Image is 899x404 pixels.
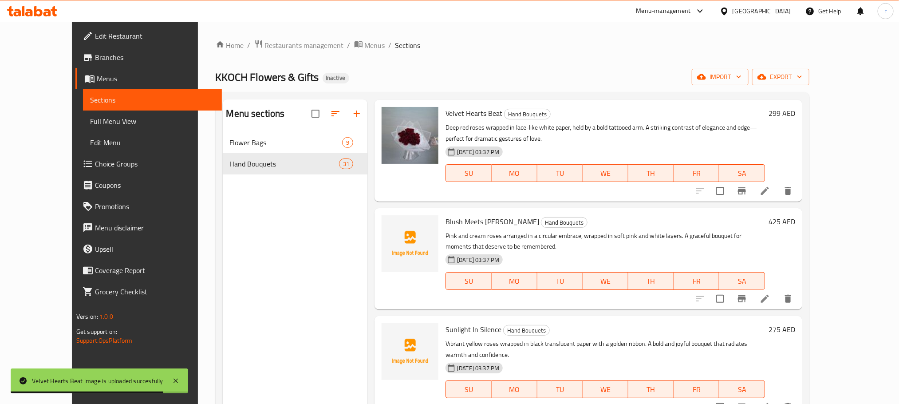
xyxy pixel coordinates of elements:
span: Sort sections [325,103,346,124]
button: Add section [346,103,367,124]
span: Velvet Hearts Beat [446,107,502,120]
button: FR [674,272,720,290]
a: Menu disclaimer [75,217,222,238]
a: Coverage Report [75,260,222,281]
span: FR [678,383,716,396]
span: Branches [95,52,215,63]
a: Upsell [75,238,222,260]
p: Vibrant yellow roses wrapped in black translucent paper with a golden ribbon. A bold and joyful b... [446,338,765,360]
button: delete [777,288,799,309]
button: TH [628,380,674,398]
span: SU [449,383,488,396]
span: TU [541,383,580,396]
span: Promotions [95,201,215,212]
a: Choice Groups [75,153,222,174]
span: Choice Groups [95,158,215,169]
span: WE [586,167,625,180]
h2: Menu sections [226,107,285,120]
img: Velvet Hearts Beat [382,107,438,164]
span: Hand Bouquets [504,325,549,336]
span: Select to update [711,182,729,200]
a: Sections [83,89,222,111]
button: FR [674,380,720,398]
span: TU [541,167,580,180]
a: Full Menu View [83,111,222,132]
img: Sunlight In Silence [382,323,438,380]
span: Sections [395,40,421,51]
span: SU [449,275,488,288]
button: SU [446,272,492,290]
img: Blush Meets Grace [382,215,438,272]
div: [GEOGRAPHIC_DATA] [733,6,791,16]
span: SA [723,167,761,180]
nav: Menu sections [223,128,368,178]
span: TH [632,383,670,396]
button: WE [583,164,628,182]
span: [DATE] 03:37 PM [453,148,503,156]
span: FR [678,167,716,180]
div: Hand Bouquets [541,217,588,228]
span: Hand Bouquets [505,109,550,119]
span: Coupons [95,180,215,190]
span: [DATE] 03:37 PM [453,364,503,372]
span: Blush Meets [PERSON_NAME] [446,215,539,228]
a: Promotions [75,196,222,217]
li: / [389,40,392,51]
span: Hand Bouquets [230,158,339,169]
span: Upsell [95,244,215,254]
button: delete [777,180,799,202]
a: Menus [354,40,385,51]
a: Edit menu item [760,186,770,196]
span: [DATE] 03:37 PM [453,256,503,264]
button: SU [446,164,492,182]
button: MO [492,272,537,290]
button: SU [446,380,492,398]
span: WE [586,275,625,288]
span: FR [678,275,716,288]
span: MO [495,167,534,180]
button: MO [492,380,537,398]
span: Full Menu View [90,116,215,127]
span: Sunlight In Silence [446,323,501,336]
span: KKOCH Flowers & Gifts [216,67,319,87]
div: Hand Bouquets31 [223,153,368,174]
button: Branch-specific-item [731,288,753,309]
span: r [884,6,887,16]
span: 1.0.0 [99,311,113,322]
a: Edit Restaurant [75,25,222,47]
span: Menu disclaimer [95,222,215,233]
button: WE [583,380,628,398]
span: Version: [76,311,98,322]
button: WE [583,272,628,290]
button: export [752,69,809,85]
span: Select to update [711,289,729,308]
div: Menu-management [636,6,691,16]
span: import [699,71,741,83]
a: Coupons [75,174,222,196]
div: Hand Bouquets [503,325,550,336]
p: Deep red roses wrapped in lace-like white paper, held by a bold tattooed arm. A striking contrast... [446,122,765,144]
button: TH [628,164,674,182]
span: export [759,71,802,83]
button: FR [674,164,720,182]
span: TH [632,275,670,288]
a: Grocery Checklist [75,281,222,302]
a: Branches [75,47,222,68]
span: Menus [365,40,385,51]
span: Sections [90,95,215,105]
span: WE [586,383,625,396]
button: TH [628,272,674,290]
div: Flower Bags9 [223,132,368,153]
span: MO [495,275,534,288]
span: Edit Menu [90,137,215,148]
span: Coverage Report [95,265,215,276]
h6: 425 AED [769,215,795,228]
span: SA [723,383,761,396]
button: TU [537,272,583,290]
button: Branch-specific-item [731,180,753,202]
span: Grocery Checklist [95,286,215,297]
h6: 299 AED [769,107,795,119]
a: Home [216,40,244,51]
span: MO [495,383,534,396]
